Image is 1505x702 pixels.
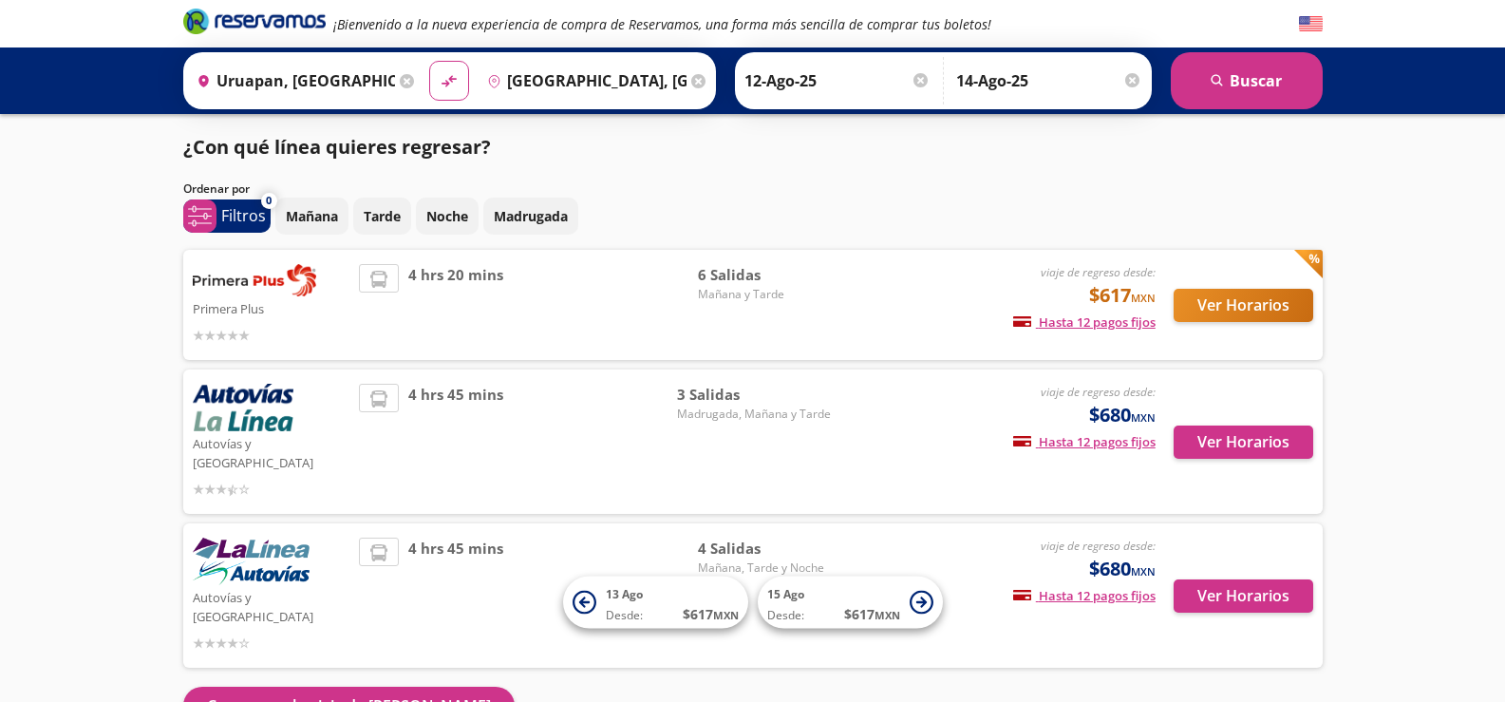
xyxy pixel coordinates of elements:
button: Ver Horarios [1174,426,1313,459]
span: 4 hrs 45 mins [408,538,503,654]
p: ¿Con qué línea quieres regresar? [183,133,491,161]
span: Mañana y Tarde [698,286,831,303]
span: Mañana, Tarde y Noche [698,560,831,577]
span: 4 hrs 45 mins [408,384,503,500]
small: MXN [1131,410,1156,425]
i: Brand Logo [183,7,326,35]
p: Noche [426,206,468,226]
em: viaje de regreso desde: [1041,384,1156,400]
input: Elegir Fecha [744,57,931,104]
button: Buscar [1171,52,1323,109]
span: $ 617 [844,604,900,624]
span: 15 Ago [767,586,804,602]
a: Brand Logo [183,7,326,41]
button: Mañana [275,198,348,235]
span: Desde: [767,607,804,624]
p: Ordenar por [183,180,250,198]
p: Madrugada [494,206,568,226]
p: Mañana [286,206,338,226]
button: Ver Horarios [1174,579,1313,613]
span: Hasta 12 pagos fijos [1013,433,1156,450]
span: Madrugada, Mañana y Tarde [677,406,831,423]
span: Hasta 12 pagos fijos [1013,587,1156,604]
span: $680 [1089,401,1156,429]
small: MXN [1131,564,1156,579]
span: 13 Ago [606,586,643,602]
input: Buscar Destino [480,57,687,104]
p: Filtros [221,204,266,227]
em: viaje de regreso desde: [1041,264,1156,280]
small: MXN [1131,291,1156,305]
button: Tarde [353,198,411,235]
button: English [1299,12,1323,36]
span: Hasta 12 pagos fijos [1013,313,1156,331]
em: ¡Bienvenido a la nueva experiencia de compra de Reservamos, una forma más sencilla de comprar tus... [333,15,991,33]
p: Primera Plus [193,296,350,319]
small: MXN [713,608,739,622]
span: $ 617 [683,604,739,624]
input: Opcional [956,57,1142,104]
button: 13 AgoDesde:$617MXN [563,577,748,629]
button: Noche [416,198,479,235]
p: Autovías y [GEOGRAPHIC_DATA] [193,585,350,626]
img: Primera Plus [193,264,316,296]
span: 6 Salidas [698,264,831,286]
span: 0 [266,193,272,209]
p: Tarde [364,206,401,226]
small: MXN [875,608,900,622]
button: 15 AgoDesde:$617MXN [758,577,943,629]
p: Autovías y [GEOGRAPHIC_DATA] [193,431,350,472]
span: $617 [1089,281,1156,310]
button: 0Filtros [183,199,271,233]
button: Madrugada [483,198,578,235]
span: $680 [1089,555,1156,583]
span: 3 Salidas [677,384,831,406]
input: Buscar Origen [189,57,396,104]
button: Ver Horarios [1174,289,1313,322]
img: Autovías y La Línea [193,384,293,431]
img: Autovías y La Línea [193,538,310,585]
span: 4 Salidas [698,538,831,560]
em: viaje de regreso desde: [1041,538,1156,554]
span: 4 hrs 20 mins [408,264,503,346]
span: Desde: [606,607,643,624]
